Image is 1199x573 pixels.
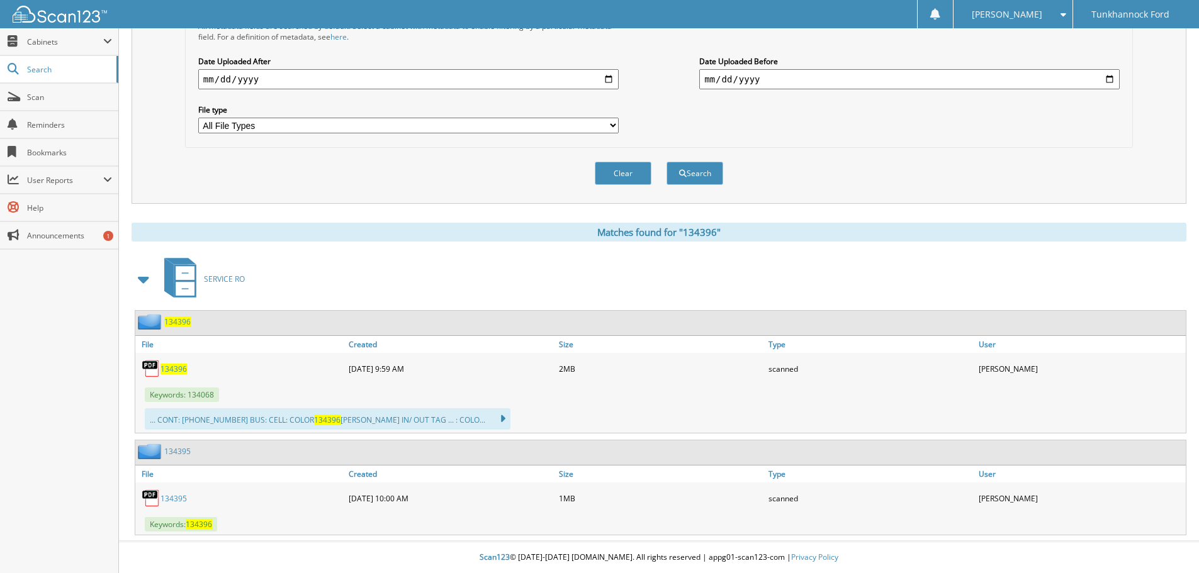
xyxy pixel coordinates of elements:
[138,443,164,459] img: folder2.png
[198,21,619,42] div: All metadata fields are searched by default. Select a cabinet with metadata to enable filtering b...
[346,356,556,381] div: [DATE] 9:59 AM
[27,230,112,241] span: Announcements
[204,274,245,284] span: SERVICE RO
[135,465,346,482] a: File
[791,552,838,562] a: Privacy Policy
[595,162,651,185] button: Clear
[346,465,556,482] a: Created
[27,120,112,130] span: Reminders
[27,147,112,158] span: Bookmarks
[198,56,619,67] label: Date Uploaded After
[27,175,103,186] span: User Reports
[699,69,1120,89] input: end
[198,69,619,89] input: start
[119,542,1199,573] div: © [DATE]-[DATE] [DOMAIN_NAME]. All rights reserved | appg01-scan123-com |
[27,36,103,47] span: Cabinets
[186,519,212,530] span: 134396
[330,31,347,42] a: here
[198,104,619,115] label: File type
[164,446,191,457] a: 134395
[976,486,1186,511] div: [PERSON_NAME]
[145,408,510,430] div: ... CONT: [PHONE_NUMBER] BUS: CELL: COLOR [PERSON_NAME] IN/ OUT TAG ... : COLO...
[346,336,556,353] a: Created
[667,162,723,185] button: Search
[103,231,113,241] div: 1
[972,11,1042,18] span: [PERSON_NAME]
[556,465,766,482] a: Size
[480,552,510,562] span: Scan123
[1091,11,1169,18] span: Tunkhannock Ford
[13,6,107,23] img: scan123-logo-white.svg
[135,336,346,353] a: File
[1136,513,1199,573] iframe: Chat Widget
[765,465,976,482] a: Type
[976,465,1186,482] a: User
[314,414,341,425] span: 134396
[556,486,766,511] div: 1MB
[164,316,191,327] a: 134396
[27,64,110,75] span: Search
[699,56,1120,67] label: Date Uploaded Before
[145,517,217,531] span: Keywords:
[976,356,1186,381] div: [PERSON_NAME]
[157,254,245,304] a: SERVICE RO
[160,493,187,504] a: 134395
[27,203,112,213] span: Help
[145,387,219,402] span: Keywords: 134068
[142,489,160,508] img: PDF.png
[765,486,976,511] div: scanned
[142,359,160,378] img: PDF.png
[160,364,187,374] a: 134396
[765,356,976,381] div: scanned
[556,356,766,381] div: 2MB
[976,336,1186,353] a: User
[765,336,976,353] a: Type
[138,314,164,330] img: folder2.png
[346,486,556,511] div: [DATE] 10:00 AM
[27,92,112,103] span: Scan
[556,336,766,353] a: Size
[132,223,1186,242] div: Matches found for "134396"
